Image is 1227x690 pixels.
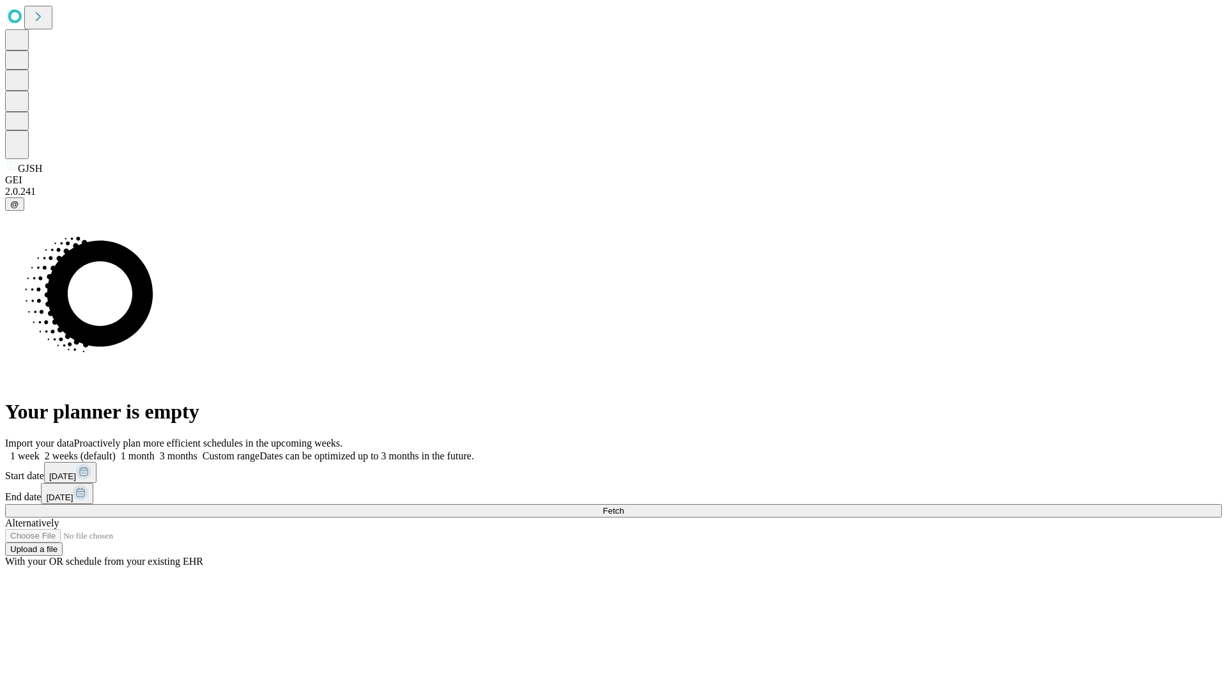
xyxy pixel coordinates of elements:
span: 1 week [10,450,40,461]
div: 2.0.241 [5,186,1222,197]
button: [DATE] [41,483,93,504]
span: 2 weeks (default) [45,450,116,461]
span: Proactively plan more efficient schedules in the upcoming weeks. [74,438,343,448]
span: Dates can be optimized up to 3 months in the future. [259,450,474,461]
span: GJSH [18,163,42,174]
div: GEI [5,174,1222,186]
span: Fetch [603,506,624,516]
div: Start date [5,462,1222,483]
button: @ [5,197,24,211]
span: Import your data [5,438,74,448]
span: 1 month [121,450,155,461]
span: Alternatively [5,517,59,528]
button: [DATE] [44,462,96,483]
button: Fetch [5,504,1222,517]
span: [DATE] [49,471,76,481]
span: Custom range [203,450,259,461]
button: Upload a file [5,542,63,556]
h1: Your planner is empty [5,400,1222,424]
span: [DATE] [46,493,73,502]
span: With your OR schedule from your existing EHR [5,556,203,567]
span: 3 months [160,450,197,461]
div: End date [5,483,1222,504]
span: @ [10,199,19,209]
